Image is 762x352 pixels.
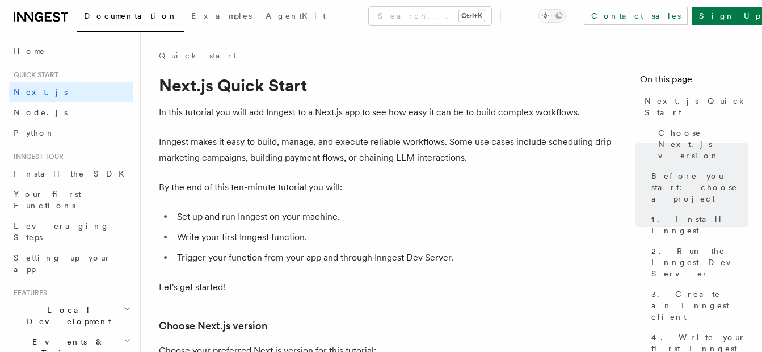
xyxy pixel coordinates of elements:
span: Features [9,288,47,297]
span: Local Development [9,304,124,327]
span: Node.js [14,108,68,117]
a: 3. Create an Inngest client [647,284,748,327]
kbd: Ctrl+K [459,10,485,22]
a: AgentKit [259,3,332,31]
span: Setting up your app [14,253,111,274]
a: Next.js [9,82,133,102]
span: Examples [191,11,252,20]
a: 2. Run the Inngest Dev Server [647,241,748,284]
a: Setting up your app [9,248,133,279]
button: Local Development [9,300,133,332]
a: Install the SDK [9,164,133,184]
p: Inngest makes it easy to build, manage, and execute reliable workflows. Some use cases include sc... [159,134,613,166]
a: Contact sales [584,7,688,25]
span: Before you start: choose a project [651,170,748,204]
span: AgentKit [266,11,326,20]
p: Let's get started! [159,279,613,295]
span: Home [14,45,45,57]
a: Next.js Quick Start [640,91,748,123]
a: Leveraging Steps [9,216,133,248]
a: Documentation [77,3,184,32]
a: Before you start: choose a project [647,166,748,209]
h4: On this page [640,73,748,91]
a: Python [9,123,133,143]
li: Write your first Inngest function. [174,229,613,245]
a: Home [9,41,133,61]
span: Next.js Quick Start [645,95,748,118]
span: Inngest tour [9,152,64,161]
li: Trigger your function from your app and through Inngest Dev Server. [174,250,613,266]
li: Set up and run Inngest on your machine. [174,209,613,225]
button: Search...Ctrl+K [369,7,491,25]
p: By the end of this ten-minute tutorial you will: [159,179,613,195]
span: Choose Next.js version [658,127,748,161]
a: Quick start [159,50,236,61]
span: Install the SDK [14,169,131,178]
h1: Next.js Quick Start [159,75,613,95]
a: Choose Next.js version [159,318,267,334]
span: 3. Create an Inngest client [651,288,748,322]
span: Documentation [84,11,178,20]
p: In this tutorial you will add Inngest to a Next.js app to see how easy it can be to build complex... [159,104,613,120]
a: Choose Next.js version [654,123,748,166]
span: Your first Functions [14,190,81,210]
a: Your first Functions [9,184,133,216]
span: Leveraging Steps [14,221,110,242]
span: 1. Install Inngest [651,213,748,236]
span: 2. Run the Inngest Dev Server [651,245,748,279]
a: 1. Install Inngest [647,209,748,241]
a: Examples [184,3,259,31]
span: Next.js [14,87,68,97]
span: Python [14,128,55,137]
a: Node.js [9,102,133,123]
span: Quick start [9,70,58,79]
button: Toggle dark mode [538,9,566,23]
